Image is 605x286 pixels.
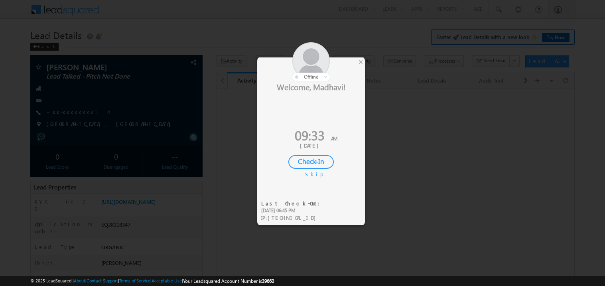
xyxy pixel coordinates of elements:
[305,171,317,178] div: Skip
[261,200,325,207] div: Last Check-Out:
[74,278,85,283] a: About
[183,278,274,284] span: Your Leadsquared Account Number is
[331,135,337,142] span: AM
[261,214,325,222] div: IP :
[119,278,150,283] a: Terms of Service
[262,278,274,284] span: 39660
[30,277,274,285] span: © 2025 LeadSquared | | | | |
[288,155,334,169] div: Check-In
[263,142,359,149] div: [DATE]
[257,81,365,92] div: Welcome, Madhavi!
[268,214,320,221] span: [TECHNICAL_ID]
[261,207,325,214] div: [DATE] 06:45 PM
[357,57,365,66] div: ×
[304,74,318,80] span: offline
[152,278,182,283] a: Acceptable Use
[87,278,118,283] a: Contact Support
[295,126,325,144] span: 09:33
